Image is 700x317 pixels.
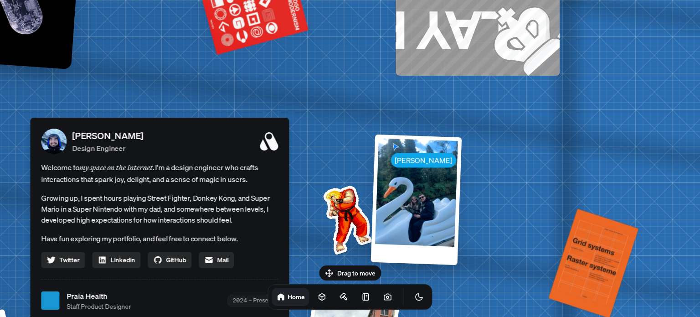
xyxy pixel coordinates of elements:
[410,288,428,306] button: Toggle Theme
[148,252,191,268] a: GitHub
[41,233,278,244] p: Have fun exploring my portfolio, and feel free to connect below.
[72,129,143,143] p: [PERSON_NAME]
[67,291,131,301] span: Praia Health
[166,255,186,265] span: GitHub
[72,143,143,154] p: Design Engineer
[59,255,79,265] span: Twitter
[41,252,85,268] a: Twitter
[272,288,309,306] a: Home
[41,129,67,154] img: Profile Picture
[227,295,278,306] div: 2024 – Present
[199,252,234,268] a: Mail
[92,252,140,268] a: Linkedin
[41,161,278,185] span: Welcome to I'm a design engineer who crafts interactions that spark joy, delight, and a sense of ...
[217,255,228,265] span: Mail
[288,292,305,301] h1: Home
[110,255,135,265] span: Linkedin
[300,172,392,264] img: Profile example
[67,301,131,311] span: Staff Product Designer
[79,163,155,172] em: my space on the internet.
[41,192,278,225] p: Growing up, I spent hours playing Street Fighter, Donkey Kong, and Super Mario in a Super Nintend...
